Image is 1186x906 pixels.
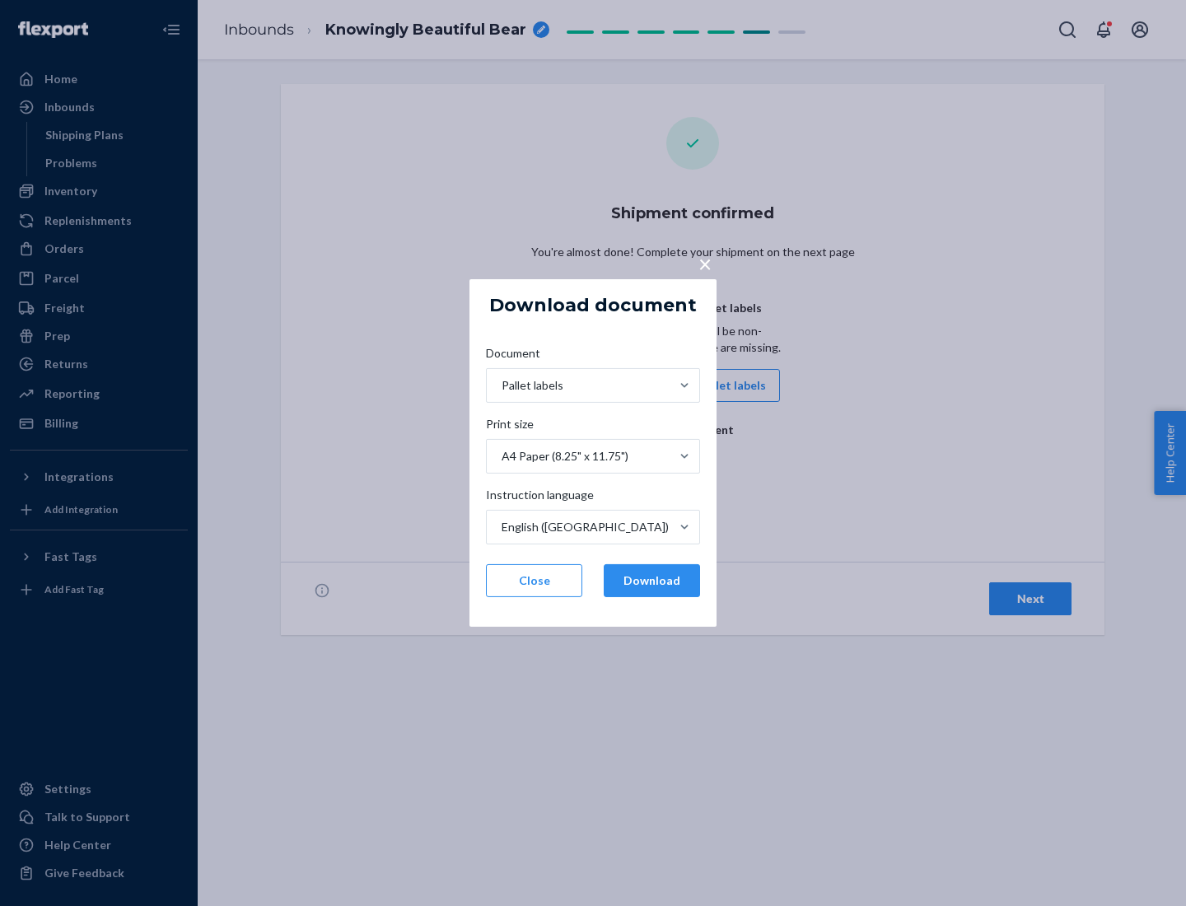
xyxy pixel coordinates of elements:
[502,377,563,394] div: Pallet labels
[486,564,582,597] button: Close
[698,250,712,278] span: ×
[500,377,502,394] input: DocumentPallet labels
[500,519,502,535] input: Instruction languageEnglish ([GEOGRAPHIC_DATA])
[500,448,502,465] input: Print sizeA4 Paper (8.25" x 11.75")
[604,564,700,597] button: Download
[489,296,697,315] h5: Download document
[502,448,628,465] div: A4 Paper (8.25" x 11.75")
[486,345,540,368] span: Document
[502,519,669,535] div: English ([GEOGRAPHIC_DATA])
[486,487,594,510] span: Instruction language
[486,416,534,439] span: Print size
